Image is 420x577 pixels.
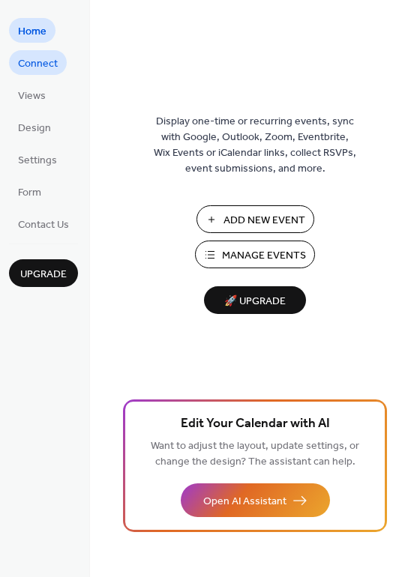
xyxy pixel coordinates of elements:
span: 🚀 Upgrade [213,291,297,312]
span: Display one-time or recurring events, sync with Google, Outlook, Zoom, Eventbrite, Wix Events or ... [154,114,356,177]
button: Upgrade [9,259,78,287]
span: Contact Us [18,217,69,233]
a: Settings [9,147,66,172]
button: 🚀 Upgrade [204,286,306,314]
a: Design [9,115,60,139]
span: Home [18,24,46,40]
span: Upgrade [20,267,67,283]
button: Manage Events [195,241,315,268]
span: Form [18,185,41,201]
span: Manage Events [222,248,306,264]
span: Open AI Assistant [203,494,286,510]
a: Views [9,82,55,107]
a: Contact Us [9,211,78,236]
span: Edit Your Calendar with AI [181,414,330,435]
a: Home [9,18,55,43]
span: Connect [18,56,58,72]
a: Form [9,179,50,204]
button: Add New Event [196,205,314,233]
a: Connect [9,50,67,75]
button: Open AI Assistant [181,483,330,517]
span: Want to adjust the layout, update settings, or change the design? The assistant can help. [151,436,359,472]
span: Add New Event [223,213,305,229]
span: Views [18,88,46,104]
span: Settings [18,153,57,169]
span: Design [18,121,51,136]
